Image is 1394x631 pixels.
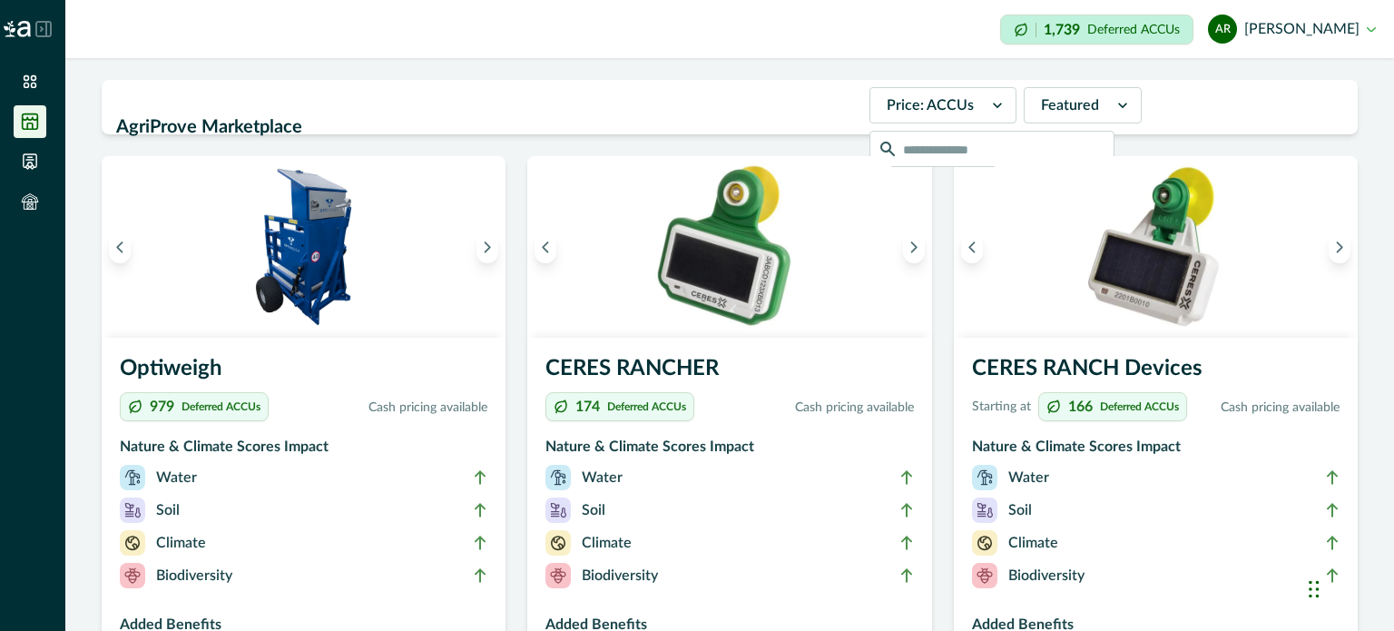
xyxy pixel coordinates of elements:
[1008,499,1032,521] p: Soil
[582,532,632,554] p: Climate
[156,532,206,554] p: Climate
[954,156,1358,338] img: A single CERES RANCH device
[1008,565,1085,587] p: Biodiversity
[156,499,180,521] p: Soil
[1087,23,1180,36] p: Deferred ACCUs
[1303,544,1394,631] iframe: Chat Widget
[535,231,556,263] button: Previous image
[972,352,1340,392] h3: CERES RANCH Devices
[582,499,605,521] p: Soil
[120,352,487,392] h3: Optiweigh
[582,467,623,488] p: Water
[1008,467,1049,488] p: Water
[109,231,131,263] button: Previous image
[1008,532,1058,554] p: Climate
[182,401,260,412] p: Deferred ACCUs
[702,399,913,418] p: Cash pricing available
[527,156,931,338] img: A single CERES RANCHER device
[276,399,487,418] p: Cash pricing available
[1329,231,1350,263] button: Next image
[1194,399,1340,418] p: Cash pricing available
[150,399,174,414] p: 979
[1309,562,1320,616] div: Drag
[1208,7,1376,51] button: adam rabjohns[PERSON_NAME]
[4,21,31,37] img: Logo
[582,565,658,587] p: Biodiversity
[1100,401,1179,412] p: Deferred ACCUs
[476,231,498,263] button: Next image
[120,436,487,465] h3: Nature & Climate Scores Impact
[1068,399,1093,414] p: 166
[116,110,859,144] h2: AgriProve Marketplace
[575,399,600,414] p: 174
[972,436,1340,465] h3: Nature & Climate Scores Impact
[545,352,913,392] h3: CERES RANCHER
[102,156,506,338] img: An Optiweigh unit
[961,231,983,263] button: Previous image
[545,436,913,465] h3: Nature & Climate Scores Impact
[972,398,1031,417] p: Starting at
[1044,23,1080,37] p: 1,739
[903,231,925,263] button: Next image
[156,467,197,488] p: Water
[607,401,686,412] p: Deferred ACCUs
[156,565,232,587] p: Biodiversity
